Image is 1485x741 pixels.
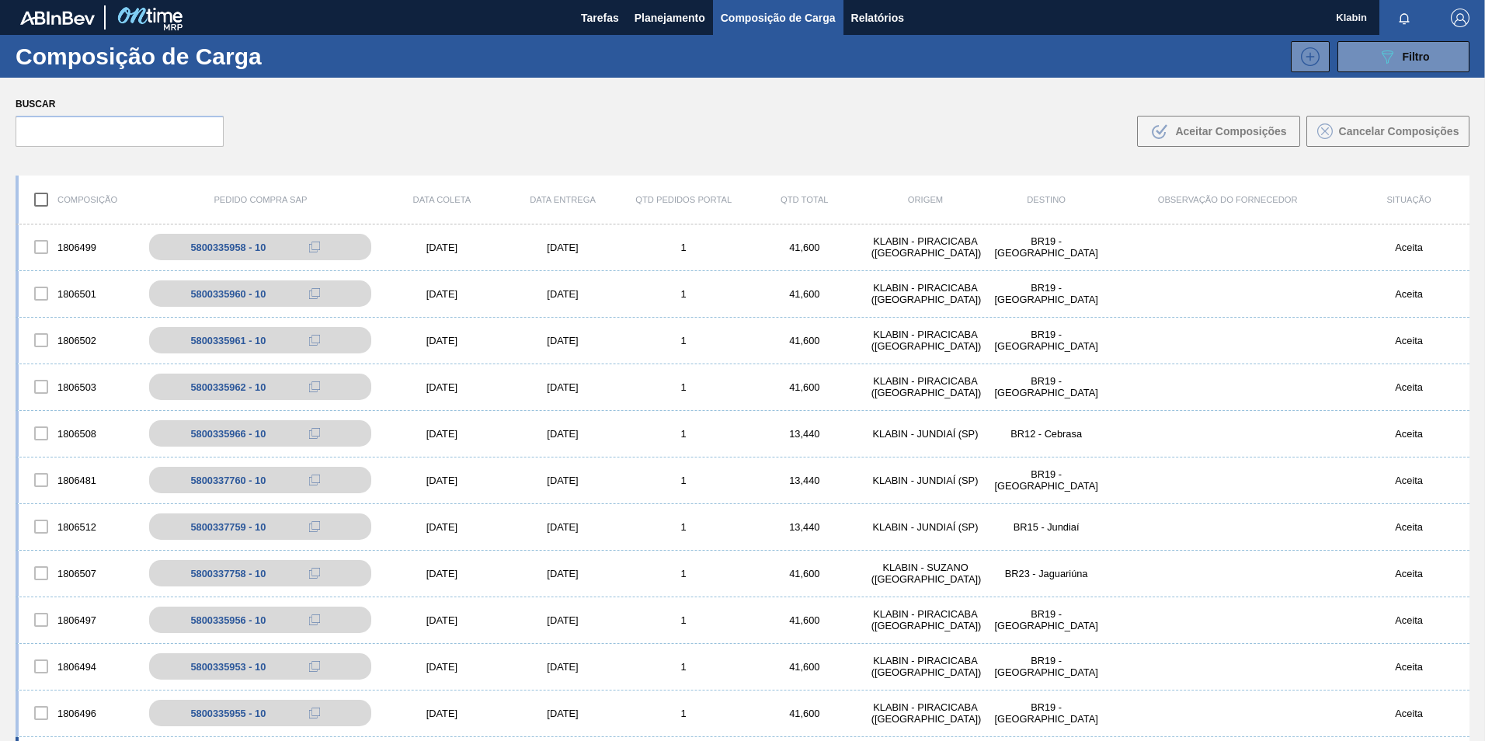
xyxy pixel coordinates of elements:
[744,475,865,486] div: 13,440
[986,282,1107,305] div: BR19 - Nova Rio
[190,288,266,300] div: 5800335960 - 10
[744,568,865,579] div: 41,600
[299,377,330,396] div: Copiar
[503,661,624,673] div: [DATE]
[865,562,986,585] div: KLABIN - SUZANO (SP)
[503,428,624,440] div: [DATE]
[865,655,986,678] div: KLABIN - PIRACICABA (SP)
[623,242,744,253] div: 1
[851,9,904,27] span: Relatórios
[190,381,266,393] div: 5800335962 - 10
[986,701,1107,725] div: BR19 - Nova Rio
[635,9,705,27] span: Planejamento
[299,331,330,350] div: Copiar
[381,661,503,673] div: [DATE]
[1403,50,1430,63] span: Filtro
[865,428,986,440] div: KLABIN - JUNDIAÍ (SP)
[1137,116,1300,147] button: Aceitar Composições
[623,661,744,673] div: 1
[381,708,503,719] div: [DATE]
[19,324,140,357] div: 1806502
[581,9,619,27] span: Tarefas
[865,475,986,486] div: KLABIN - JUNDIAÍ (SP)
[381,288,503,300] div: [DATE]
[1339,125,1459,137] span: Cancelar Composições
[19,557,140,590] div: 1806507
[721,9,836,27] span: Composição de Carga
[299,657,330,676] div: Copiar
[190,661,266,673] div: 5800335953 - 10
[744,381,865,393] div: 41,600
[986,195,1107,204] div: Destino
[744,335,865,346] div: 41,600
[986,468,1107,492] div: BR19 - Nova Rio
[19,370,140,403] div: 1806503
[623,195,744,204] div: Qtd Pedidos Portal
[865,282,986,305] div: KLABIN - PIRACICABA (SP)
[1348,521,1469,533] div: Aceita
[986,329,1107,352] div: BR19 - Nova Rio
[20,11,95,25] img: TNhmsLtSVTkK8tSr43FrP2fwEKptu5GPRR3wAAAABJRU5ErkJggg==
[1379,7,1429,29] button: Notificações
[381,568,503,579] div: [DATE]
[299,564,330,583] div: Copiar
[986,375,1107,398] div: BR19 - Nova Rio
[986,428,1107,440] div: BR12 - Cebrasa
[503,614,624,626] div: [DATE]
[1348,242,1469,253] div: Aceita
[381,335,503,346] div: [DATE]
[381,381,503,393] div: [DATE]
[1451,9,1469,27] img: Logout
[623,288,744,300] div: 1
[299,424,330,443] div: Copiar
[299,611,330,629] div: Copiar
[503,288,624,300] div: [DATE]
[140,195,381,204] div: Pedido Compra SAP
[1348,568,1469,579] div: Aceita
[1283,41,1330,72] div: Nova Composição
[986,568,1107,579] div: BR23 - Jaguariúna
[986,655,1107,678] div: BR19 - Nova Rio
[190,242,266,253] div: 5800335958 - 10
[503,195,624,204] div: Data entrega
[19,510,140,543] div: 1806512
[986,521,1107,533] div: BR15 - Jundiaí
[623,475,744,486] div: 1
[623,428,744,440] div: 1
[503,242,624,253] div: [DATE]
[744,614,865,626] div: 41,600
[865,195,986,204] div: Origem
[865,701,986,725] div: KLABIN - PIRACICABA (SP)
[744,195,865,204] div: Qtd Total
[503,475,624,486] div: [DATE]
[381,195,503,204] div: Data coleta
[623,568,744,579] div: 1
[503,381,624,393] div: [DATE]
[1348,195,1469,204] div: Situação
[190,708,266,719] div: 5800335955 - 10
[623,614,744,626] div: 1
[1107,195,1348,204] div: Observação do Fornecedor
[381,428,503,440] div: [DATE]
[503,568,624,579] div: [DATE]
[986,235,1107,259] div: BR19 - Nova Rio
[865,608,986,631] div: KLABIN - PIRACICABA (SP)
[190,335,266,346] div: 5800335961 - 10
[1348,335,1469,346] div: Aceita
[1348,614,1469,626] div: Aceita
[19,604,140,636] div: 1806497
[381,242,503,253] div: [DATE]
[190,475,266,486] div: 5800337760 - 10
[299,517,330,536] div: Copiar
[623,381,744,393] div: 1
[16,93,224,116] label: Buscar
[865,235,986,259] div: KLABIN - PIRACICABA (SP)
[19,183,140,216] div: Composição
[623,335,744,346] div: 1
[986,608,1107,631] div: BR19 - Nova Rio
[381,475,503,486] div: [DATE]
[299,704,330,722] div: Copiar
[1337,41,1469,72] button: Filtro
[381,521,503,533] div: [DATE]
[19,417,140,450] div: 1806508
